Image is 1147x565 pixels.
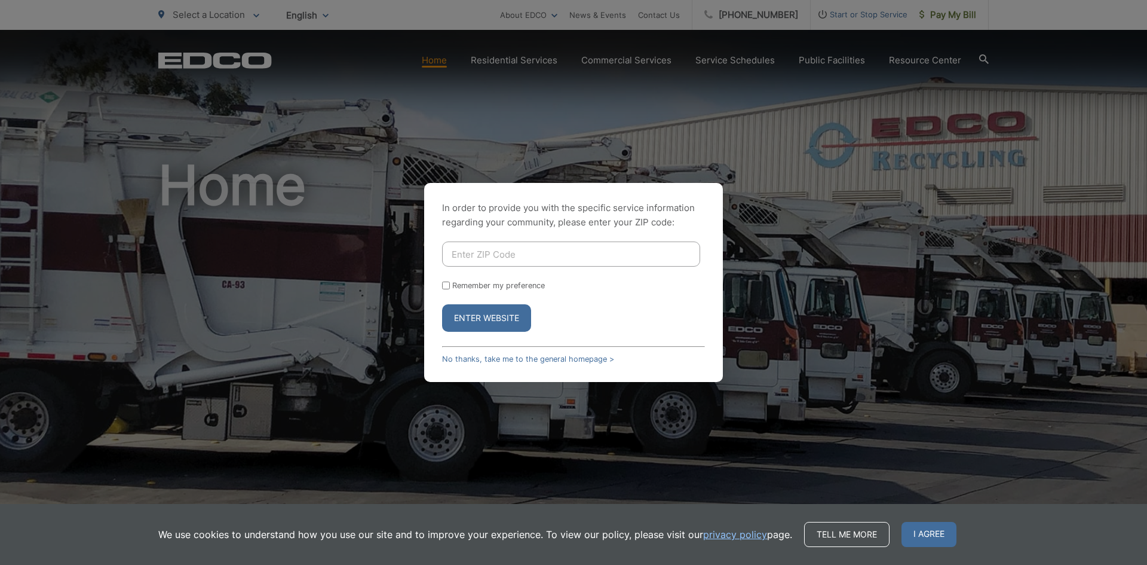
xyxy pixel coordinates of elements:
[703,527,767,542] a: privacy policy
[442,242,700,267] input: Enter ZIP Code
[442,201,705,230] p: In order to provide you with the specific service information regarding your community, please en...
[901,522,956,547] span: I agree
[158,527,792,542] p: We use cookies to understand how you use our site and to improve your experience. To view our pol...
[442,355,614,364] a: No thanks, take me to the general homepage >
[804,522,890,547] a: Tell me more
[452,281,545,290] label: Remember my preference
[442,304,531,332] button: Enter Website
